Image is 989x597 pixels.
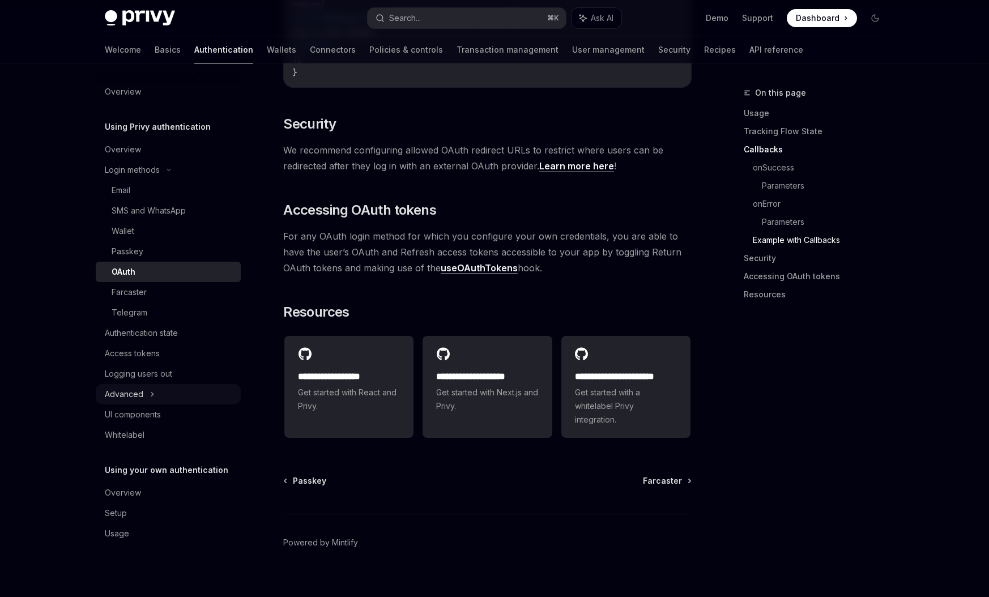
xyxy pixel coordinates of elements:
span: Resources [283,303,349,321]
span: Get started with a whitelabel Privy integration. [575,386,677,427]
h5: Using Privy authentication [105,120,211,134]
span: Get started with React and Privy. [298,386,400,413]
a: Parameters [762,177,893,195]
div: Search... [389,11,421,25]
div: Email [112,184,130,197]
a: Email [96,180,241,201]
a: Usage [744,104,893,122]
div: Logging users out [105,367,172,381]
a: Setup [96,503,241,523]
a: Recipes [704,36,736,63]
a: Resources [744,285,893,304]
div: Access tokens [105,347,160,360]
img: dark logo [105,10,175,26]
button: Ask AI [572,8,621,28]
div: Overview [105,143,141,156]
a: Wallets [267,36,296,63]
span: Dashboard [796,12,839,24]
a: Overview [96,82,241,102]
a: Demo [706,12,728,24]
span: We recommend configuring allowed OAuth redirect URLs to restrict where users can be redirected af... [283,142,692,174]
span: } [293,67,297,78]
div: Authentication state [105,326,178,340]
a: Dashboard [787,9,857,27]
a: Access tokens [96,343,241,364]
a: Callbacks [744,140,893,159]
div: OAuth [112,265,135,279]
a: Powered by Mintlify [283,537,358,548]
button: Search...⌘K [368,8,566,28]
div: UI components [105,408,161,421]
a: Passkey [284,475,326,487]
a: Authentication [194,36,253,63]
a: OAuth [96,262,241,282]
a: onError [753,195,893,213]
span: Farcaster [643,475,682,487]
a: useOAuthTokens [441,262,518,274]
a: Learn more here [539,160,614,172]
a: Policies & controls [369,36,443,63]
a: Basics [155,36,181,63]
a: Welcome [105,36,141,63]
span: Get started with Next.js and Privy. [436,386,538,413]
div: Wallet [112,224,134,238]
h5: Using your own authentication [105,463,228,477]
div: SMS and WhatsApp [112,204,186,218]
div: Telegram [112,306,147,319]
span: Passkey [293,475,326,487]
a: Connectors [310,36,356,63]
a: API reference [749,36,803,63]
a: Example with Callbacks [753,231,893,249]
div: Passkey [112,245,143,258]
a: User management [572,36,645,63]
a: Logging users out [96,364,241,384]
div: Farcaster [112,285,147,299]
div: Usage [105,527,129,540]
span: Ask AI [591,12,613,24]
a: Authentication state [96,323,241,343]
div: Overview [105,486,141,500]
a: Transaction management [457,36,559,63]
span: Security [283,115,336,133]
a: SMS and WhatsApp [96,201,241,221]
a: Passkey [96,241,241,262]
span: ⌘ K [547,14,559,23]
a: Overview [96,483,241,503]
a: onSuccess [753,159,893,177]
a: UI components [96,404,241,425]
a: Security [744,249,893,267]
a: Wallet [96,221,241,241]
div: Advanced [105,387,143,401]
div: Setup [105,506,127,520]
button: Toggle dark mode [866,9,884,27]
div: Login methods [105,163,160,177]
span: On this page [755,86,806,100]
a: Usage [96,523,241,544]
a: Tracking Flow State [744,122,893,140]
a: Parameters [762,213,893,231]
a: Farcaster [643,475,690,487]
a: Overview [96,139,241,160]
span: For any OAuth login method for which you configure your own credentials, you are able to have the... [283,228,692,276]
div: Whitelabel [105,428,144,442]
a: Telegram [96,302,241,323]
div: Overview [105,85,141,99]
a: Whitelabel [96,425,241,445]
a: Accessing OAuth tokens [744,267,893,285]
a: Security [658,36,690,63]
a: Farcaster [96,282,241,302]
a: Support [742,12,773,24]
span: Accessing OAuth tokens [283,201,436,219]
